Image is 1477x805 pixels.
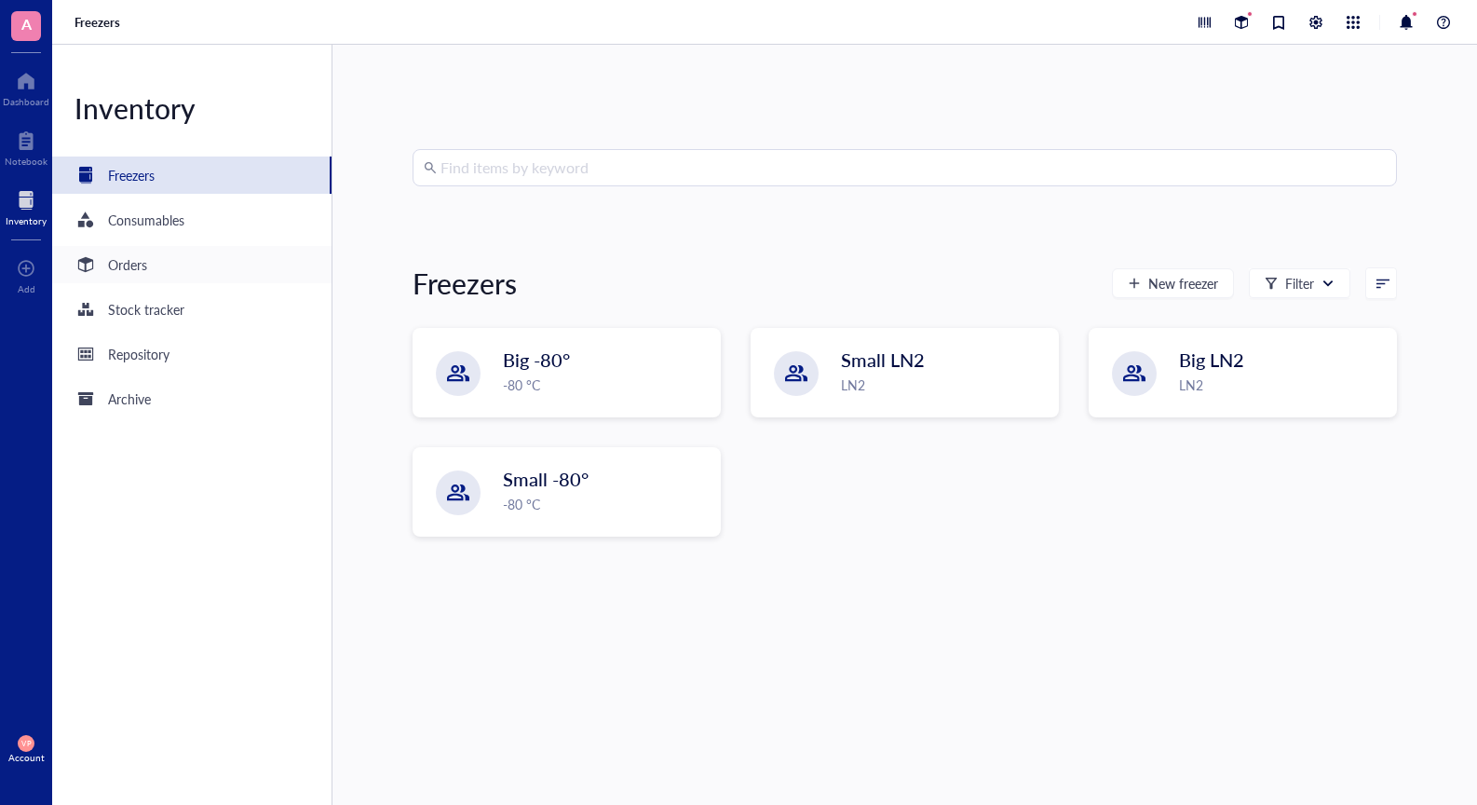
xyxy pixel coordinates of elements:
span: New freezer [1148,276,1218,291]
span: VP [21,739,31,747]
a: Freezers [52,157,332,194]
div: Freezers [108,165,155,185]
div: Account [8,752,45,763]
div: Orders [108,254,147,275]
div: Inventory [52,89,332,127]
div: Inventory [6,215,47,226]
div: Stock tracker [108,299,184,320]
div: Filter [1285,273,1314,293]
div: Notebook [5,156,47,167]
a: Repository [52,335,332,373]
a: Inventory [6,185,47,226]
div: LN2 [1179,375,1385,395]
div: Consumables [108,210,184,230]
div: -80 °C [503,494,709,514]
a: Orders [52,246,332,283]
a: Archive [52,380,332,417]
div: Dashboard [3,96,49,107]
span: Big LN2 [1179,347,1244,373]
div: Repository [108,344,169,364]
a: Freezers [75,14,124,31]
div: -80 °C [503,375,709,395]
span: A [21,12,32,35]
a: Consumables [52,201,332,239]
div: Freezers [413,265,517,302]
button: New freezer [1112,268,1234,298]
div: Add [18,283,35,294]
a: Dashboard [3,66,49,107]
span: Big -80° [503,347,570,373]
span: Small -80° [503,466,589,492]
a: Notebook [5,126,47,167]
div: Archive [108,389,151,409]
div: LN2 [841,375,1047,395]
a: Stock tracker [52,291,332,328]
span: Small LN2 [841,347,925,373]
